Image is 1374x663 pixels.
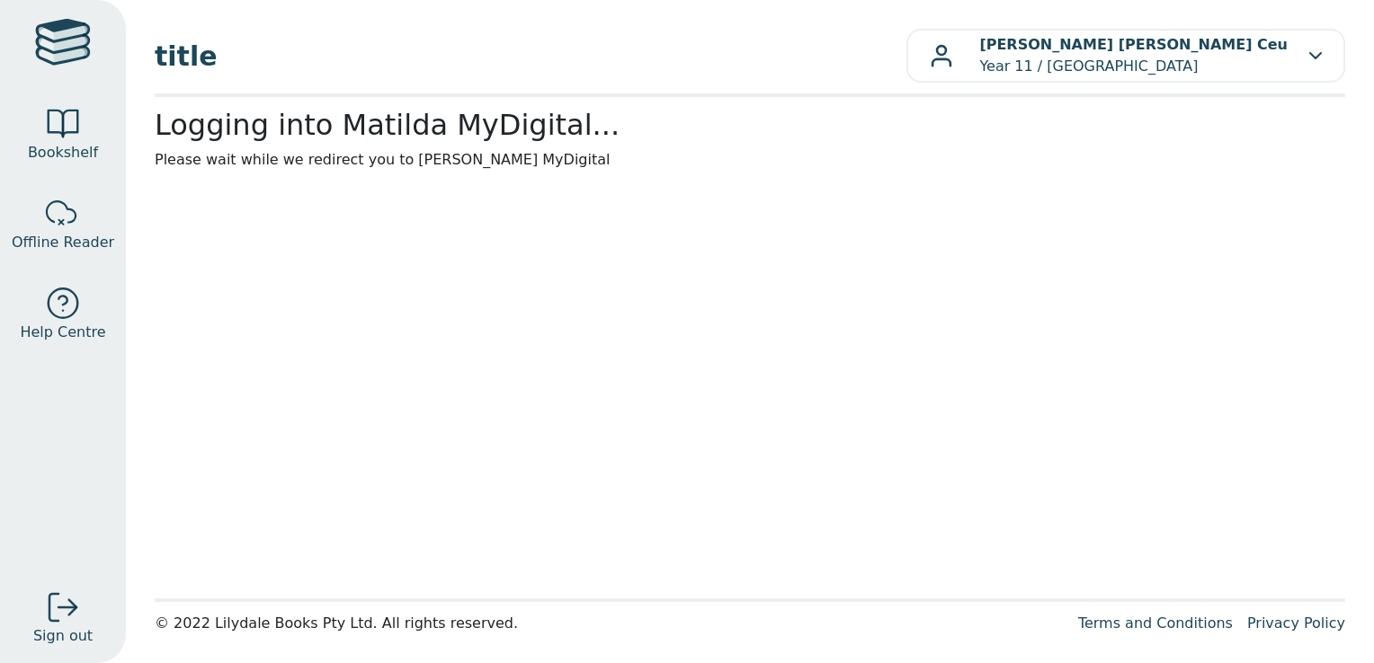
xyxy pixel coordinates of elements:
p: Year 11 / [GEOGRAPHIC_DATA] [979,34,1288,77]
button: [PERSON_NAME] [PERSON_NAME] CeuYear 11 / [GEOGRAPHIC_DATA] [906,29,1345,83]
p: Please wait while we redirect you to [PERSON_NAME] MyDigital [155,149,1345,171]
b: [PERSON_NAME] [PERSON_NAME] Ceu [979,36,1288,53]
span: Help Centre [20,322,105,343]
span: title [155,36,906,76]
span: Sign out [33,625,93,647]
span: Offline Reader [12,232,114,253]
h2: Logging into Matilda MyDigital... [155,108,1345,142]
a: Terms and Conditions [1078,614,1233,632]
a: Privacy Policy [1247,614,1345,632]
span: Bookshelf [28,142,98,164]
div: © 2022 Lilydale Books Pty Ltd. All rights reserved. [155,613,1064,634]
